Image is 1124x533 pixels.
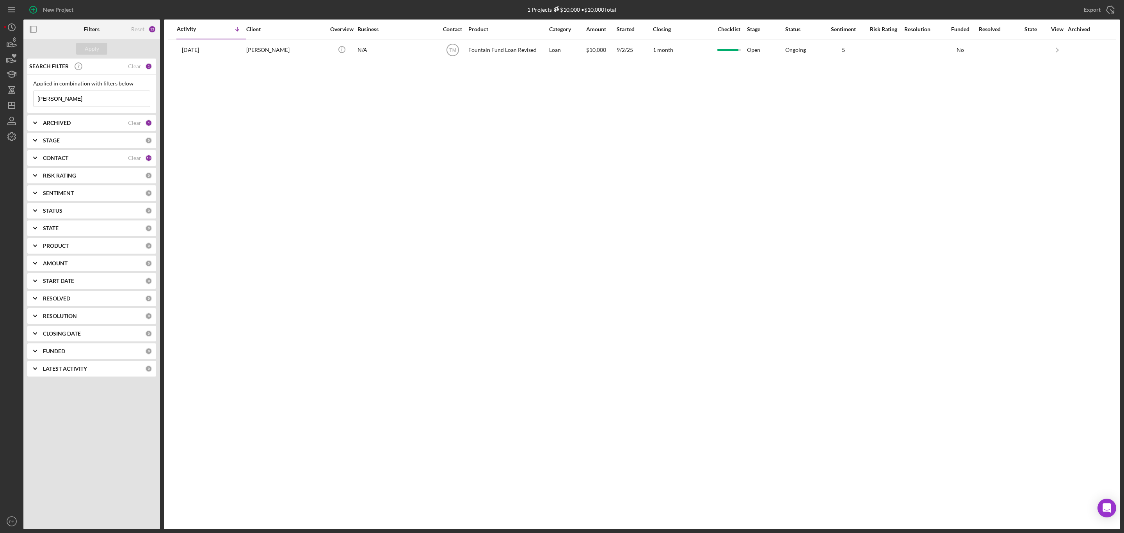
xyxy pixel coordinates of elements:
div: Ongoing [785,47,806,53]
div: State [1015,26,1046,32]
span: $10,000 [586,46,606,53]
div: Contact [438,26,467,32]
div: 0 [145,260,152,267]
b: RESOLVED [43,295,70,302]
div: Applied in combination with filters below [33,80,150,87]
b: RESOLUTION [43,313,77,319]
div: 1 [145,119,152,126]
div: Reset [131,26,144,32]
div: Archived [1068,26,1107,32]
div: 9/2/25 [617,40,652,60]
b: STATE [43,225,59,231]
b: ARCHIVED [43,120,71,126]
div: $10,000 [552,6,580,13]
b: STAGE [43,137,60,144]
div: 0 [145,330,152,337]
div: Resolution [904,26,942,32]
div: 0 [145,225,152,232]
div: Checklist [713,26,746,32]
text: PY [9,519,14,524]
div: 0 [145,365,152,372]
div: Client [246,26,324,32]
div: Funded [943,26,978,32]
div: [PERSON_NAME] [246,40,324,60]
div: 0 [145,348,152,355]
div: Category [549,26,585,32]
time: 1 month [653,46,673,53]
div: 0 [145,295,152,302]
b: SENTIMENT [43,190,74,196]
div: 0 [145,242,152,249]
div: Export [1084,2,1101,18]
time: 2025-09-05 13:44 [182,47,199,53]
div: 0 [145,277,152,284]
div: Overview [327,26,356,32]
div: Open [747,40,784,60]
div: 1 [145,63,152,70]
div: 0 [145,207,152,214]
div: Clear [128,155,141,161]
div: Status [785,26,823,32]
div: Apply [85,43,99,55]
div: 1 Projects • $10,000 Total [527,6,616,13]
b: PRODUCT [43,243,69,249]
div: View [1048,26,1067,32]
b: STATUS [43,208,62,214]
div: 0 [145,137,152,144]
div: 10 [145,155,152,162]
div: Clear [128,63,141,69]
div: Sentiment [824,26,863,32]
div: Clear [128,120,141,126]
text: TM [449,48,456,53]
div: 5 [824,47,863,53]
b: CONTACT [43,155,68,161]
b: AMOUNT [43,260,68,266]
button: PY [4,513,20,529]
b: CLOSING DATE [43,330,81,337]
div: 0 [145,190,152,197]
div: Closing [653,26,711,32]
b: Filters [84,26,100,32]
div: Loan [549,40,585,60]
div: Started [617,26,652,32]
div: No [943,47,978,53]
button: Export [1076,2,1120,18]
b: LATEST ACTIVITY [43,366,87,372]
b: FUNDED [43,348,65,354]
div: Business [357,26,436,32]
div: 0 [145,172,152,179]
div: 0 [145,313,152,320]
div: Amount [586,26,615,32]
b: START DATE [43,278,74,284]
button: Apply [76,43,107,55]
div: N/A [357,40,436,60]
div: Risk Rating [864,26,903,32]
div: New Project [43,2,73,18]
div: Resolved [979,26,1014,32]
div: Open Intercom Messenger [1097,499,1116,517]
b: SEARCH FILTER [29,63,69,69]
div: Activity [177,26,211,32]
button: New Project [23,2,81,18]
div: Fountain Fund Loan Revised [468,40,546,60]
div: Stage [747,26,784,32]
b: RISK RATING [43,172,76,179]
div: 12 [148,25,156,33]
div: Product [468,26,546,32]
